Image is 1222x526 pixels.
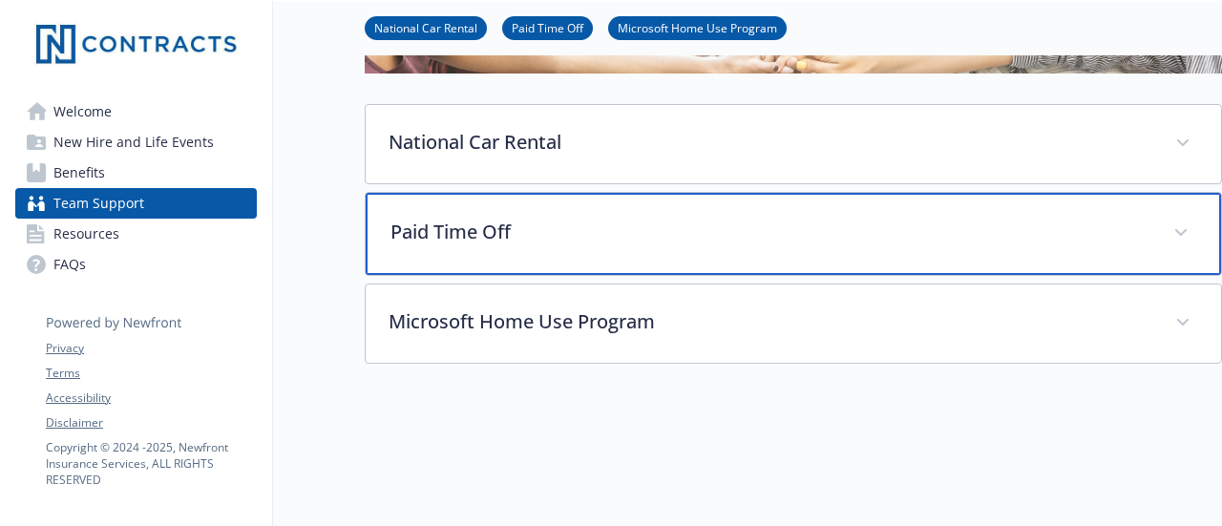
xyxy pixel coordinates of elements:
[366,284,1221,363] div: Microsoft Home Use Program
[15,127,257,158] a: New Hire and Life Events
[608,18,787,36] a: Microsoft Home Use Program
[15,219,257,249] a: Resources
[15,158,257,188] a: Benefits
[53,127,214,158] span: New Hire and Life Events
[46,365,256,382] a: Terms
[15,96,257,127] a: Welcome
[15,188,257,219] a: Team Support
[53,96,112,127] span: Welcome
[390,218,1150,246] p: Paid Time Off
[46,439,256,488] p: Copyright © 2024 - 2025 , Newfront Insurance Services, ALL RIGHTS RESERVED
[46,414,256,431] a: Disclaimer
[389,307,1152,336] p: Microsoft Home Use Program
[53,188,144,219] span: Team Support
[15,249,257,280] a: FAQs
[389,128,1152,157] p: National Car Rental
[46,340,256,357] a: Privacy
[53,249,86,280] span: FAQs
[502,18,593,36] a: Paid Time Off
[366,193,1221,275] div: Paid Time Off
[53,219,119,249] span: Resources
[53,158,105,188] span: Benefits
[366,105,1221,183] div: National Car Rental
[365,18,487,36] a: National Car Rental
[46,389,256,407] a: Accessibility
